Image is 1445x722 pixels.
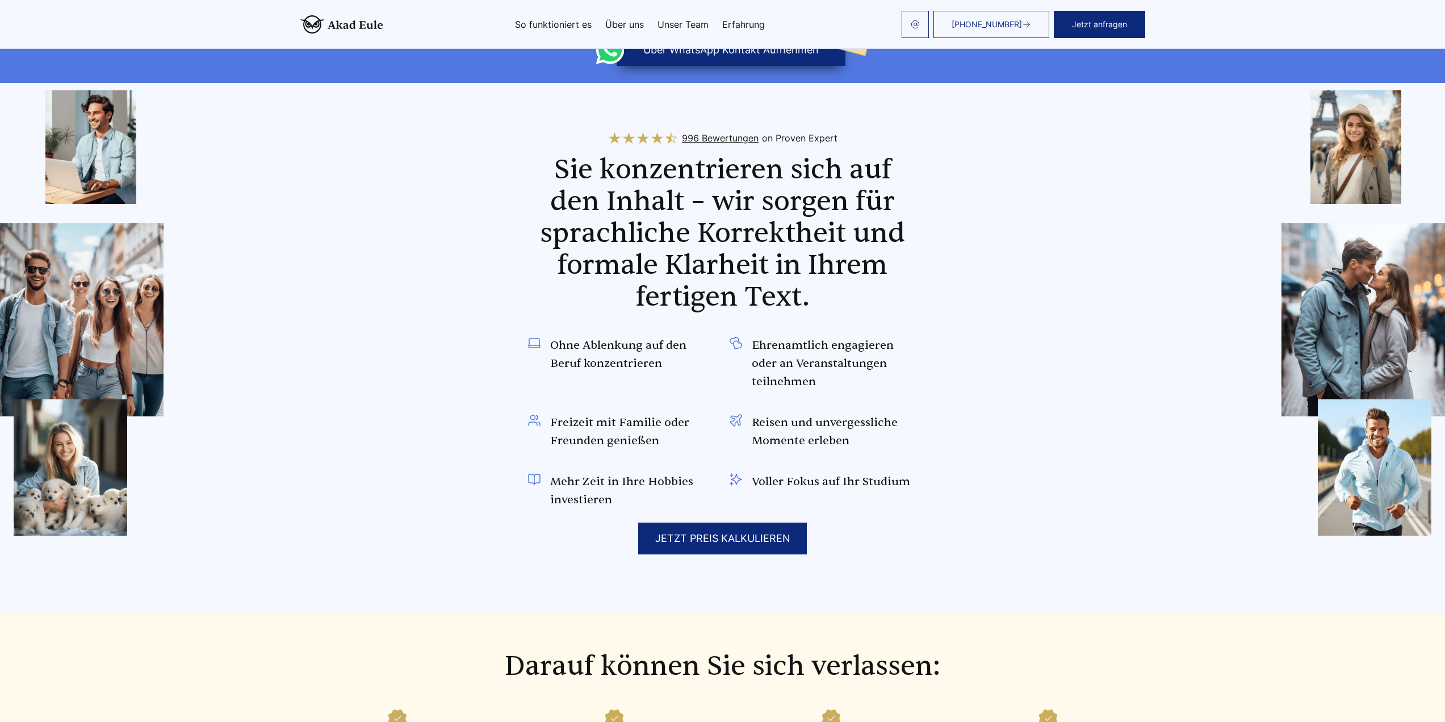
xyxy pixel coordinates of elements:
img: Freizeit mit Familie oder Freunden genießen [527,414,541,427]
a: Über uns [605,20,644,29]
img: img6 [1310,90,1401,204]
a: Unser Team [657,20,709,29]
span: Mehr Zeit in Ihre Hobbies investieren [550,473,716,509]
span: Voller Fokus auf Ihr Studium [752,473,910,491]
h2: Darauf können Sie sich verlassen: [300,650,1145,682]
h2: Sie konzentrieren sich auf den Inhalt – wir sorgen für sprachliche Korrektheit und formale Klarhe... [527,154,918,313]
div: JETZT PREIS KALKULIEREN [638,523,807,554]
span: Freizeit mit Familie oder Freunden genießen [550,414,716,450]
span: Ehrenamtlich engagieren oder an Veranstaltungen teilnehmen [752,336,918,391]
button: Jetzt anfragen [1054,11,1145,38]
button: über WhatsApp Kontakt aufnehmen100% Anonymität [617,34,845,66]
a: So funktioniert es [515,20,592,29]
img: Ehrenamtlich engagieren oder an Veranstaltungen teilnehmen [729,336,743,350]
span: Reisen und unvergessliche Momente erleben [752,414,918,450]
a: [PHONE_NUMBER] [933,11,1049,38]
span: [PHONE_NUMBER] [952,20,1022,29]
a: Erfahrung [722,20,765,29]
img: img2 [45,90,136,204]
img: img4 [1281,223,1445,416]
span: 996 Bewertungen [682,129,759,147]
a: 996 Bewertungenon Proven Expert [608,129,837,147]
img: Ohne Ablenkung auf den Beruf konzentrieren [527,336,541,350]
img: Voller Fokus auf Ihr Studium [729,473,743,486]
img: img3 [14,399,127,536]
img: img5 [1318,399,1431,536]
img: logo [300,15,383,34]
img: Reisen und unvergessliche Momente erleben [729,414,743,427]
img: Mehr Zeit in Ihre Hobbies investieren [527,473,541,486]
img: email [911,20,920,29]
span: Ohne Ablenkung auf den Beruf konzentrieren [550,336,716,373]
